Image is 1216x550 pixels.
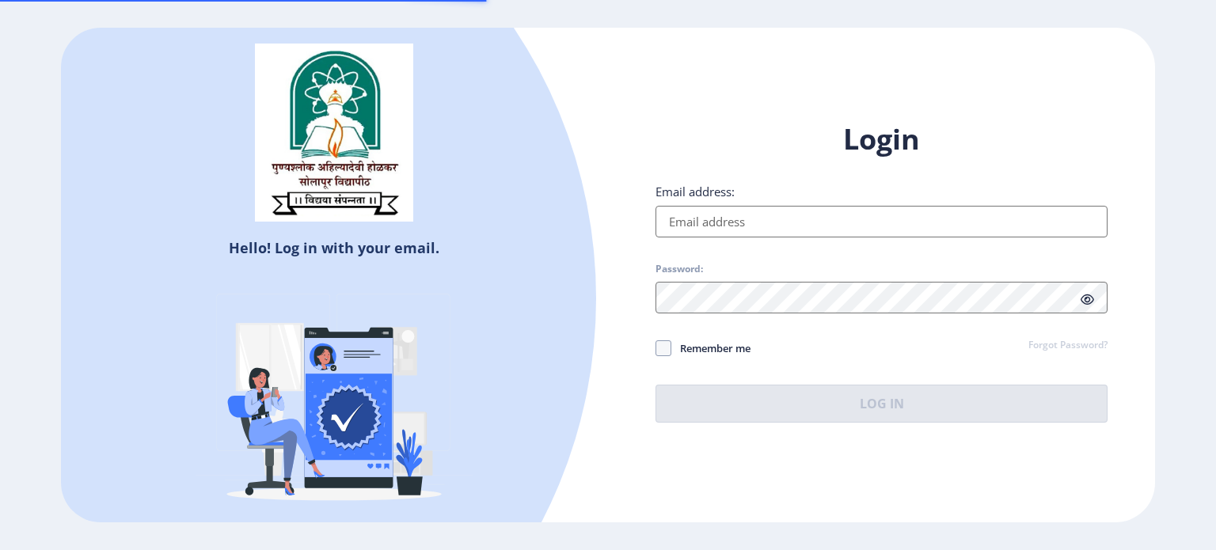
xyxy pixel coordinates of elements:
[655,206,1108,237] input: Email address
[196,264,473,541] img: Verified-rafiki.svg
[655,385,1108,423] button: Log In
[255,44,413,222] img: sulogo.png
[655,120,1108,158] h1: Login
[671,339,750,358] span: Remember me
[655,184,735,199] label: Email address:
[655,263,703,275] label: Password:
[1028,339,1108,353] a: Forgot Password?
